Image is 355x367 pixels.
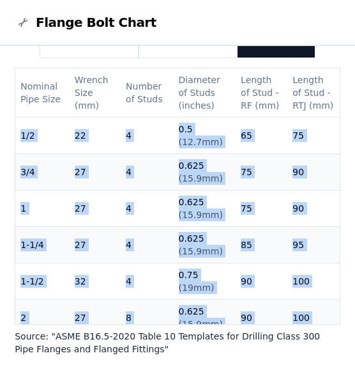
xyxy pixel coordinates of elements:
td: 1-1/4 [15,227,70,263]
td: 22 [70,118,121,154]
td: 27 [70,227,121,263]
td: 0.625 [174,154,236,191]
td: 27 [70,191,121,227]
img: Flange Bolt Chart Logo [15,15,31,30]
th: Length of Stud - RTJ (mm) [287,68,340,118]
td: 1/2 [15,118,70,154]
td: 75 [287,118,340,154]
td: 90 [287,191,340,227]
th: Wrench Size (mm) [70,68,121,118]
span: Flange Bolt Chart [36,13,156,31]
th: Nominal Pipe Size [15,68,70,118]
span: ( 12.7mm ) [179,137,223,147]
td: 27 [70,300,121,336]
td: 4 [121,118,173,154]
td: 0.625 [174,227,236,263]
span: ( 15.9mm ) [179,246,223,256]
td: 75 [236,191,287,227]
a: Flange Bolt Chart LogoFlange Bolt Chart [15,13,156,31]
span: ( 19mm ) [179,283,215,293]
td: 0.5 [174,118,236,154]
td: 8 [121,300,173,336]
td: 85 [236,227,287,263]
td: 32 [70,263,121,300]
td: 3/4 [15,154,70,191]
td: 4 [121,191,173,227]
span: ( 15.9mm ) [179,210,223,220]
td: 1 [15,191,70,227]
td: 90 [236,263,287,300]
td: 0.625 [174,300,236,336]
td: 2 [15,300,70,336]
td: 4 [121,154,173,191]
th: Length of Stud - RF (mm) [236,68,287,118]
td: 75 [236,154,287,191]
th: Number of Studs [121,68,173,118]
td: 4 [121,227,173,263]
td: 1-1/2 [15,263,70,300]
th: Diameter of Studs (inches) [174,68,236,118]
td: 0.75 [174,263,236,300]
td: 100 [287,300,340,336]
td: 65 [236,118,287,154]
td: 95 [287,227,340,263]
td: 4 [121,263,173,300]
p: Source: " ASME B16.5-2020 Table 10 Templates for Drilling Class 300 Pipe Flanges and Flanged Fitt... [15,330,340,355]
td: 0.625 [174,191,236,227]
span: ( 15.9mm ) [179,173,223,183]
td: 90 [236,300,287,336]
span: ( 15.9mm ) [179,319,223,329]
td: 27 [70,154,121,191]
td: 100 [287,263,340,300]
td: 90 [287,154,340,191]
